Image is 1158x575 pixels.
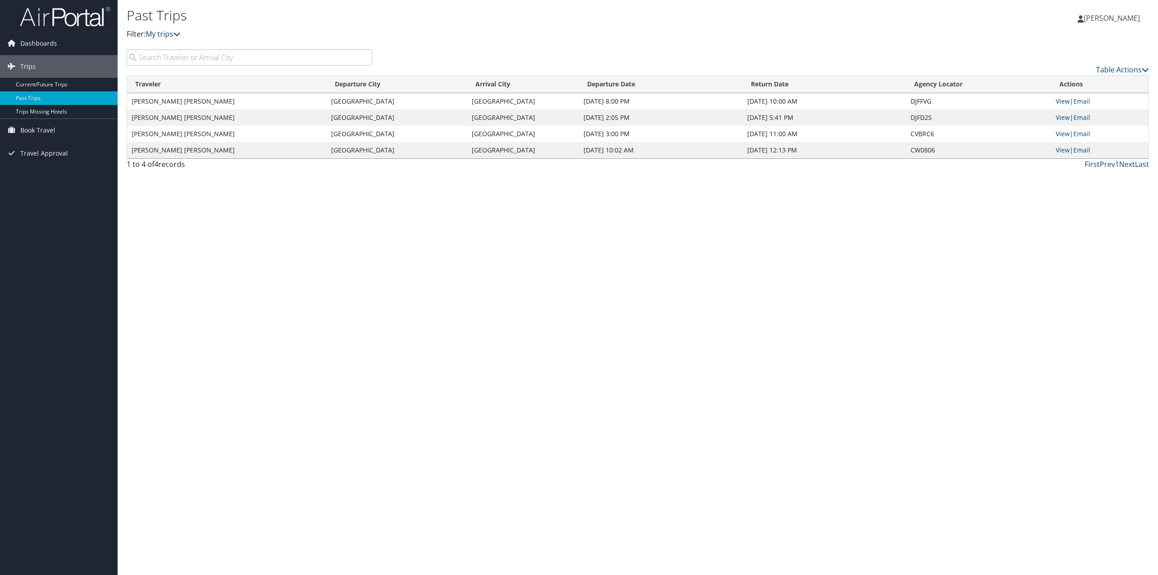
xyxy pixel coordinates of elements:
[127,93,327,109] td: [PERSON_NAME] [PERSON_NAME]
[154,159,158,169] span: 4
[467,109,579,126] td: [GEOGRAPHIC_DATA]
[327,126,467,142] td: [GEOGRAPHIC_DATA]
[906,109,1051,126] td: DJFD2S
[327,76,467,93] th: Departure City: activate to sort column ascending
[1135,159,1149,169] a: Last
[579,76,742,93] th: Departure Date: activate to sort column ascending
[1051,126,1149,142] td: |
[20,32,57,55] span: Dashboards
[327,93,467,109] td: [GEOGRAPHIC_DATA]
[1051,142,1149,158] td: |
[743,142,906,158] td: [DATE] 12:13 PM
[743,93,906,109] td: [DATE] 10:00 AM
[1084,13,1140,23] span: [PERSON_NAME]
[1073,113,1090,122] a: Email
[1051,109,1149,126] td: |
[1073,146,1090,154] a: Email
[1096,65,1149,75] a: Table Actions
[1051,76,1149,93] th: Actions
[1056,146,1070,154] a: View
[127,29,808,40] p: Filter:
[743,76,906,93] th: Return Date: activate to sort column ascending
[467,126,579,142] td: [GEOGRAPHIC_DATA]
[20,119,55,142] span: Book Travel
[579,93,742,109] td: [DATE] 8:00 PM
[579,126,742,142] td: [DATE] 3:00 PM
[127,6,808,25] h1: Past Trips
[327,142,467,158] td: [GEOGRAPHIC_DATA]
[467,142,579,158] td: [GEOGRAPHIC_DATA]
[127,109,327,126] td: [PERSON_NAME] [PERSON_NAME]
[743,109,906,126] td: [DATE] 5:41 PM
[20,55,36,78] span: Trips
[146,29,180,39] a: My trips
[127,49,372,66] input: Search Traveler or Arrival City
[467,76,579,93] th: Arrival City: activate to sort column ascending
[1051,93,1149,109] td: |
[1100,159,1115,169] a: Prev
[327,109,467,126] td: [GEOGRAPHIC_DATA]
[743,126,906,142] td: [DATE] 11:00 AM
[1119,159,1135,169] a: Next
[127,76,327,93] th: Traveler: activate to sort column ascending
[1115,159,1119,169] a: 1
[1077,5,1149,32] a: [PERSON_NAME]
[906,93,1051,109] td: DJFFVG
[20,6,110,27] img: airportal-logo.png
[1056,113,1070,122] a: View
[20,142,68,165] span: Travel Approval
[1056,129,1070,138] a: View
[1073,97,1090,105] a: Email
[1085,159,1100,169] a: First
[127,126,327,142] td: [PERSON_NAME] [PERSON_NAME]
[906,142,1051,158] td: CW0806
[579,142,742,158] td: [DATE] 10:02 AM
[467,93,579,109] td: [GEOGRAPHIC_DATA]
[906,76,1051,93] th: Agency Locator: activate to sort column ascending
[906,126,1051,142] td: CVBRC6
[127,159,372,174] div: 1 to 4 of records
[579,109,742,126] td: [DATE] 2:05 PM
[127,142,327,158] td: [PERSON_NAME] [PERSON_NAME]
[1056,97,1070,105] a: View
[1073,129,1090,138] a: Email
